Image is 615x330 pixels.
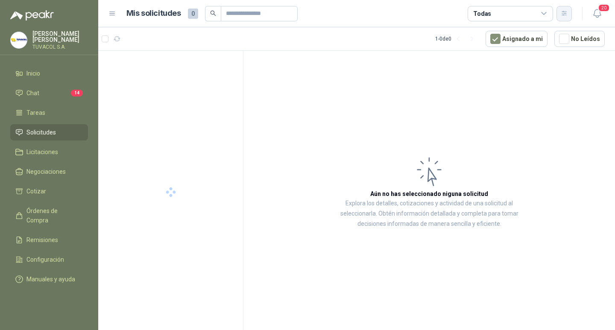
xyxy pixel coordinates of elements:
[10,10,54,20] img: Logo peakr
[329,199,530,229] p: Explora los detalles, cotizaciones y actividad de una solicitud al seleccionarla. Obtén informaci...
[26,128,56,137] span: Solicitudes
[188,9,198,19] span: 0
[10,164,88,180] a: Negociaciones
[26,235,58,245] span: Remisiones
[10,232,88,248] a: Remisiones
[598,4,610,12] span: 20
[10,251,88,268] a: Configuración
[10,183,88,199] a: Cotizar
[486,31,548,47] button: Asignado a mi
[10,271,88,287] a: Manuales y ayuda
[26,88,39,98] span: Chat
[10,203,88,228] a: Órdenes de Compra
[554,31,605,47] button: No Leídos
[32,31,88,43] p: [PERSON_NAME] [PERSON_NAME]
[589,6,605,21] button: 20
[71,90,83,96] span: 14
[26,108,45,117] span: Tareas
[435,32,479,46] div: 1 - 0 de 0
[10,144,88,160] a: Licitaciones
[370,189,488,199] h3: Aún no has seleccionado niguna solicitud
[26,187,46,196] span: Cotizar
[210,10,216,16] span: search
[10,124,88,140] a: Solicitudes
[26,69,40,78] span: Inicio
[26,167,66,176] span: Negociaciones
[473,9,491,18] div: Todas
[126,7,181,20] h1: Mis solicitudes
[26,255,64,264] span: Configuración
[10,65,88,82] a: Inicio
[10,105,88,121] a: Tareas
[11,32,27,48] img: Company Logo
[26,147,58,157] span: Licitaciones
[26,206,80,225] span: Órdenes de Compra
[10,85,88,101] a: Chat14
[32,44,88,50] p: TUVACOL S.A.
[26,275,75,284] span: Manuales y ayuda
